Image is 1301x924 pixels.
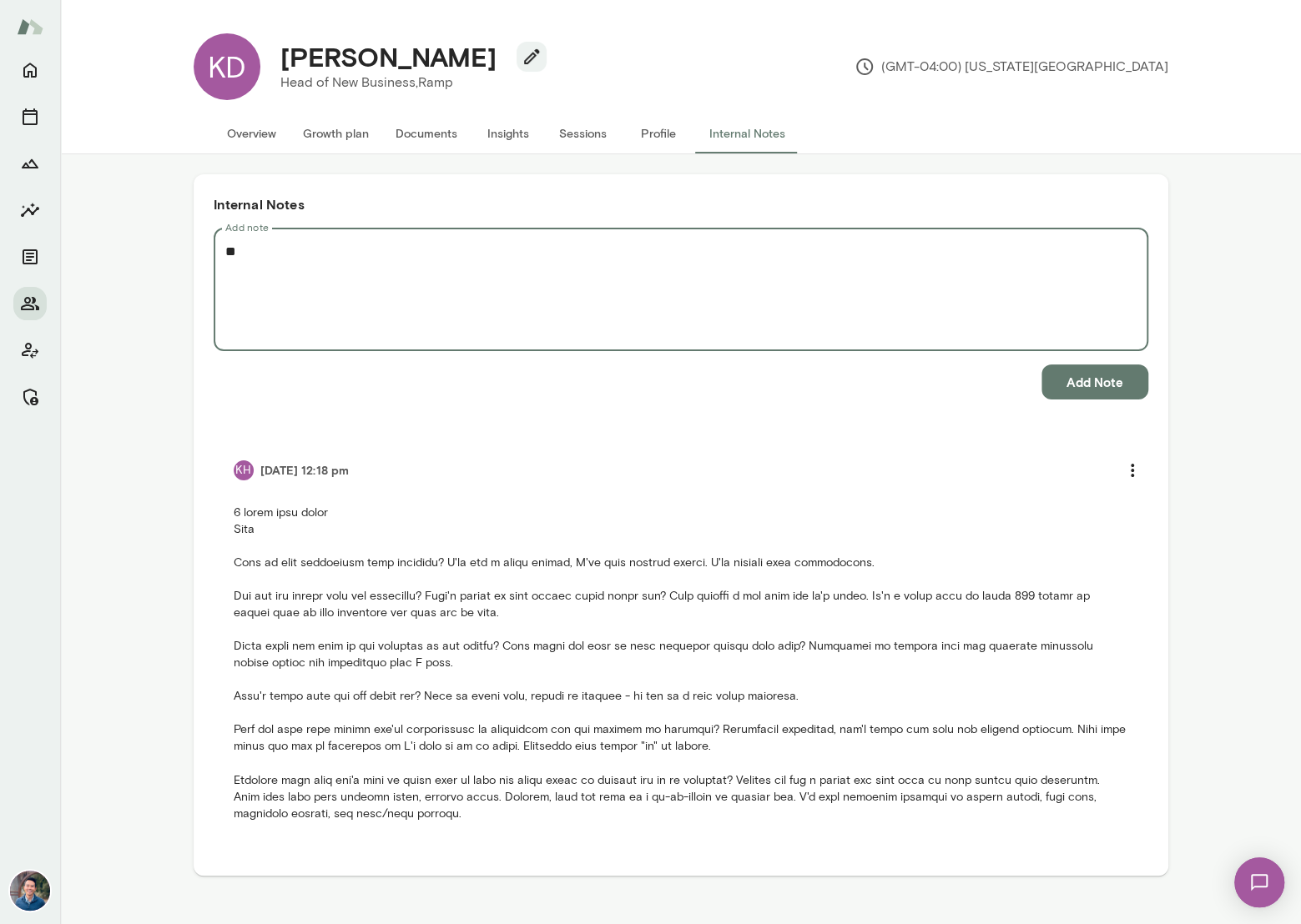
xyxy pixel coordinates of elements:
[621,113,696,153] button: Profile
[13,100,47,133] button: Sessions
[214,113,290,153] button: Overview
[546,113,621,153] button: Sessions
[13,193,47,227] button: Insights
[194,33,260,100] div: KD
[234,505,1128,821] p: 6 lorem ipsu dolor Sita Cons ad elit seddoeiusm temp incididu? U'la etd m aliqu enimad, M've quis...
[13,334,47,367] button: Client app
[290,113,382,153] button: Growth plan
[10,871,50,911] img: Alex Yu
[280,73,533,93] p: Head of New Business, Ramp
[214,194,1148,214] h6: Internal Notes
[13,240,47,274] button: Documents
[260,462,350,479] h6: [DATE] 12:18 pm
[17,11,43,43] img: Mento
[280,41,497,73] h4: [PERSON_NAME]
[382,113,471,153] button: Documents
[13,287,47,320] button: Members
[13,53,47,87] button: Home
[471,113,546,153] button: Insights
[234,460,254,480] div: KH
[1115,453,1150,488] button: more
[855,57,1168,77] p: (GMT-04:00) [US_STATE][GEOGRAPHIC_DATA]
[225,220,269,234] label: Add note
[13,147,47,180] button: Growth Plan
[1041,364,1148,399] button: Add Note
[13,380,47,414] button: Manage
[696,113,799,153] button: Internal Notes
